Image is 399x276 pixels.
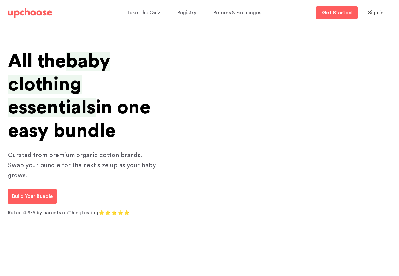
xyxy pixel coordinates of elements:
[316,6,358,19] a: Get Started
[368,10,384,15] span: Sign in
[126,7,162,19] a: Take The Quiz
[213,10,261,15] span: Returns & Exchanges
[12,193,53,200] p: Build Your Bundle
[126,10,160,15] span: Take The Quiz
[68,210,98,215] a: Thingtesting
[8,210,68,215] span: Rated 4.9/5 by parents on
[360,6,391,19] button: Sign in
[8,52,66,71] span: All the
[8,6,52,19] a: UpChoose
[98,210,130,215] span: ⭐⭐⭐⭐⭐
[8,189,57,204] a: Build Your Bundle
[8,8,52,18] img: UpChoose
[8,52,110,117] span: baby clothing essentials
[322,10,352,15] p: Get Started
[177,10,196,15] span: Registry
[8,150,159,181] p: Curated from premium organic cotton brands. Swap your bundle for the next size up as your baby gr...
[8,98,150,140] span: in one easy bundle
[177,7,198,19] a: Registry
[213,7,263,19] a: Returns & Exchanges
